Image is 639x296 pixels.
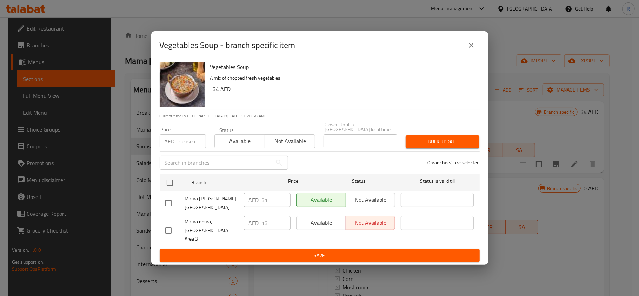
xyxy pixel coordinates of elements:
span: Not available [268,136,312,146]
span: Status is valid till [401,177,474,186]
p: AED [249,219,259,227]
img: Vegetables Soup [160,62,205,107]
button: close [463,37,480,54]
h2: Vegetables Soup - branch specific item [160,40,295,51]
p: AED [165,137,175,146]
input: Please enter price [178,134,206,148]
span: Branch [191,178,264,187]
p: A mix of chopped fresh vegetables [210,74,474,82]
input: Search in branches [160,156,272,170]
span: Bulk update [411,137,474,146]
p: Current time in [GEOGRAPHIC_DATA] is [DATE] 11:20:58 AM [160,113,480,119]
span: Save [165,251,474,260]
span: Status [322,177,395,186]
span: Mama noura, [GEOGRAPHIC_DATA] Area 3 [185,217,238,244]
span: Mama [PERSON_NAME], [GEOGRAPHIC_DATA] [185,194,238,212]
button: Available [214,134,265,148]
h6: Vegetables Soup [210,62,474,72]
p: 0 branche(s) are selected [427,159,480,166]
span: Price [270,177,317,186]
input: Please enter price [262,193,291,207]
p: AED [249,196,259,204]
button: Not available [265,134,315,148]
input: Please enter price [262,216,291,230]
button: Save [160,249,480,262]
button: Bulk update [406,135,479,148]
h6: 34 AED [213,84,474,94]
span: Available [218,136,262,146]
